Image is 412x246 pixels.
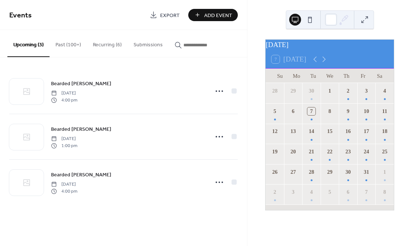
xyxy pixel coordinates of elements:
[344,168,352,176] div: 30
[307,148,315,156] div: 21
[362,188,371,196] div: 7
[362,168,371,176] div: 31
[289,127,297,136] div: 13
[271,127,279,136] div: 12
[51,181,77,188] span: [DATE]
[266,40,394,50] div: [DATE]
[7,30,50,57] button: Upcoming (3)
[9,8,32,23] span: Events
[51,97,77,103] span: 4:00 pm
[289,107,297,116] div: 6
[344,127,352,136] div: 16
[338,69,355,83] div: Th
[307,188,315,196] div: 4
[51,170,111,179] a: Bearded [PERSON_NAME]
[271,107,279,116] div: 5
[271,69,288,83] div: Su
[51,125,111,133] a: Bearded [PERSON_NAME]
[326,127,334,136] div: 15
[288,69,305,83] div: Mo
[271,148,279,156] div: 19
[51,188,77,195] span: 4:00 pm
[381,188,389,196] div: 8
[307,168,315,176] div: 28
[307,87,315,95] div: 30
[289,168,297,176] div: 27
[362,148,371,156] div: 24
[344,87,352,95] div: 2
[307,107,315,116] div: 7
[51,79,111,88] a: Bearded [PERSON_NAME]
[51,80,111,88] span: Bearded [PERSON_NAME]
[326,148,334,156] div: 22
[362,127,371,136] div: 17
[362,87,371,95] div: 3
[51,136,77,142] span: [DATE]
[289,148,297,156] div: 20
[271,87,279,95] div: 28
[188,9,238,21] button: Add Event
[381,107,389,116] div: 11
[271,168,279,176] div: 26
[362,107,371,116] div: 10
[160,11,180,19] span: Export
[326,107,334,116] div: 8
[144,9,185,21] a: Export
[204,11,232,19] span: Add Event
[344,188,352,196] div: 6
[271,188,279,196] div: 2
[344,148,352,156] div: 23
[371,69,388,83] div: Sa
[51,142,77,149] span: 1:00 pm
[50,30,87,56] button: Past (100+)
[51,90,77,97] span: [DATE]
[289,188,297,196] div: 3
[307,127,315,136] div: 14
[87,30,128,56] button: Recurring (6)
[381,87,389,95] div: 4
[128,30,169,56] button: Submissions
[381,168,389,176] div: 1
[321,69,338,83] div: We
[381,127,389,136] div: 18
[51,171,111,179] span: Bearded [PERSON_NAME]
[326,188,334,196] div: 5
[344,107,352,116] div: 9
[381,148,389,156] div: 25
[289,87,297,95] div: 29
[326,168,334,176] div: 29
[326,87,334,95] div: 1
[355,69,371,83] div: Fr
[305,69,321,83] div: Tu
